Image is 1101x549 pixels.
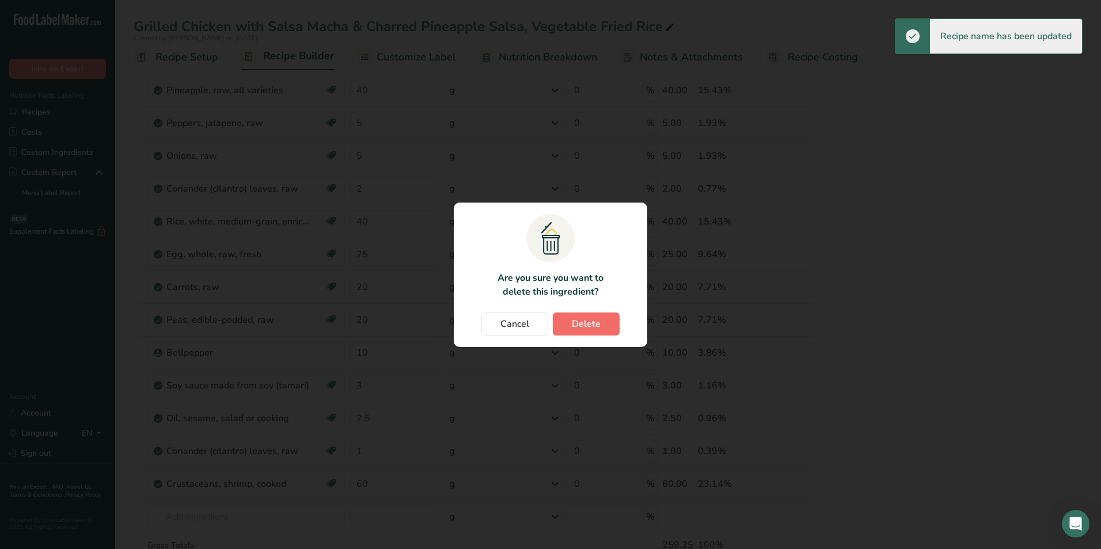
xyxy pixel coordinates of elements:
[1062,510,1089,537] div: Open Intercom Messenger
[930,19,1082,54] div: Recipe name has been updated
[491,271,610,299] p: Are you sure you want to delete this ingredient?
[481,312,548,335] button: Cancel
[572,317,601,331] span: Delete
[500,317,529,331] span: Cancel
[553,312,620,335] button: Delete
